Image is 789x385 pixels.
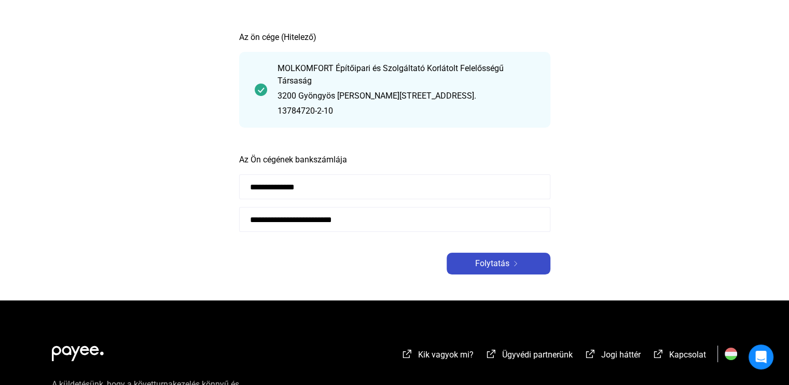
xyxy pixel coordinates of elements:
[509,261,522,266] img: jobbra nyíl-fehér
[725,348,737,360] img: HU.svg
[447,253,550,274] button: Folytatásjobbra nyíl-fehér
[601,350,641,360] font: Jogi háttér
[52,340,104,361] img: white-payee-white-dot.svg
[502,350,573,360] font: Ügyvédi partnerünk
[239,32,316,42] font: Az ön cége (Hitelező)
[584,349,597,359] img: külső-link-fehér
[652,349,665,359] img: külső-link-fehér
[255,84,267,96] img: pipa-sötétebb-zöld-kör
[475,258,509,268] font: Folytatás
[239,155,347,164] font: Az Ön cégének bankszámlája
[278,106,333,116] font: 13784720-2-10
[401,349,413,359] img: külső-link-fehér
[485,351,573,361] a: külső-link-fehérÜgyvédi partnerünk
[278,63,504,86] font: MOLKOMFORT Építőipari és Szolgáltató Korlátolt Felelősségű Társaság
[584,351,641,361] a: külső-link-fehérJogi háttér
[485,349,497,359] img: külső-link-fehér
[278,91,476,101] font: 3200 Gyöngyös [PERSON_NAME][STREET_ADDRESS].
[749,345,773,369] div: Intercom Messenger megnyitása
[669,350,706,360] font: Kapcsolat
[652,351,706,361] a: külső-link-fehérKapcsolat
[401,351,474,361] a: külső-link-fehérKik vagyok mi?
[418,350,474,360] font: Kik vagyok mi?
